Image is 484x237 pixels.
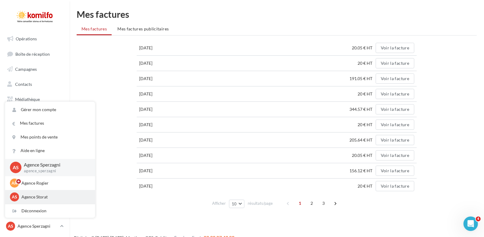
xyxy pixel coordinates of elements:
[16,36,37,41] span: Opérations
[376,150,414,161] button: Voir la facture
[349,107,375,112] span: 344.57 € HT
[319,198,328,208] span: 3
[352,153,375,158] span: 20.05 € HT
[4,33,66,45] a: Opérations
[4,78,66,91] a: Contacts
[137,40,189,56] td: [DATE]
[5,103,95,117] a: Gérer mon compte
[5,144,95,157] a: Aide en ligne
[5,117,95,130] a: Mes factures
[376,104,414,114] button: Voir la facture
[5,130,95,144] a: Mes points de vente
[12,194,17,200] span: AS
[4,48,66,61] a: Boîte de réception
[8,223,13,229] span: AS
[476,217,481,221] span: 4
[248,201,273,206] span: résultats/page
[307,198,317,208] span: 2
[24,161,85,168] p: Agence Sperzagni
[295,198,305,208] span: 1
[137,102,189,117] td: [DATE]
[376,73,414,84] button: Voir la facture
[349,76,375,81] span: 191.05 € HT
[376,181,414,191] button: Voir la facture
[13,164,19,171] span: AS
[358,122,375,127] span: 20 € HT
[358,183,375,189] span: 20 € HT
[137,179,189,194] td: [DATE]
[376,120,414,130] button: Voir la facture
[229,200,244,208] button: 10
[376,135,414,145] button: Voir la facture
[18,223,58,229] p: Agence Sperzagni
[358,91,375,96] span: 20 € HT
[4,93,66,106] a: Médiathèque
[463,217,478,231] iframe: Intercom live chat
[349,168,375,173] span: 156.12 € HT
[349,137,375,142] span: 205.64 € HT
[15,96,40,101] span: Médiathèque
[15,51,50,56] span: Boîte de réception
[5,220,65,232] a: AS Agence Sperzagni
[137,86,189,102] td: [DATE]
[376,43,414,53] button: Voir la facture
[352,45,375,50] span: 20.05 € HT
[376,58,414,68] button: Voir la facture
[137,71,189,86] td: [DATE]
[137,133,189,148] td: [DATE]
[212,201,226,206] span: Afficher
[5,204,95,218] div: Déconnexion
[137,117,189,133] td: [DATE]
[4,63,66,76] a: Campagnes
[21,194,88,200] p: Agence Storat
[24,168,85,174] p: agence_sperzagni
[15,82,32,87] span: Contacts
[12,180,18,186] span: AR
[358,61,375,66] span: 20 € HT
[117,26,169,31] span: Mes factures publicitaires
[77,10,477,19] h1: Mes factures
[137,56,189,71] td: [DATE]
[137,163,189,179] td: [DATE]
[232,201,237,206] span: 10
[376,89,414,99] button: Voir la facture
[15,67,37,72] span: Campagnes
[376,166,414,176] button: Voir la facture
[21,180,88,186] p: Agence Rogier
[137,148,189,163] td: [DATE]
